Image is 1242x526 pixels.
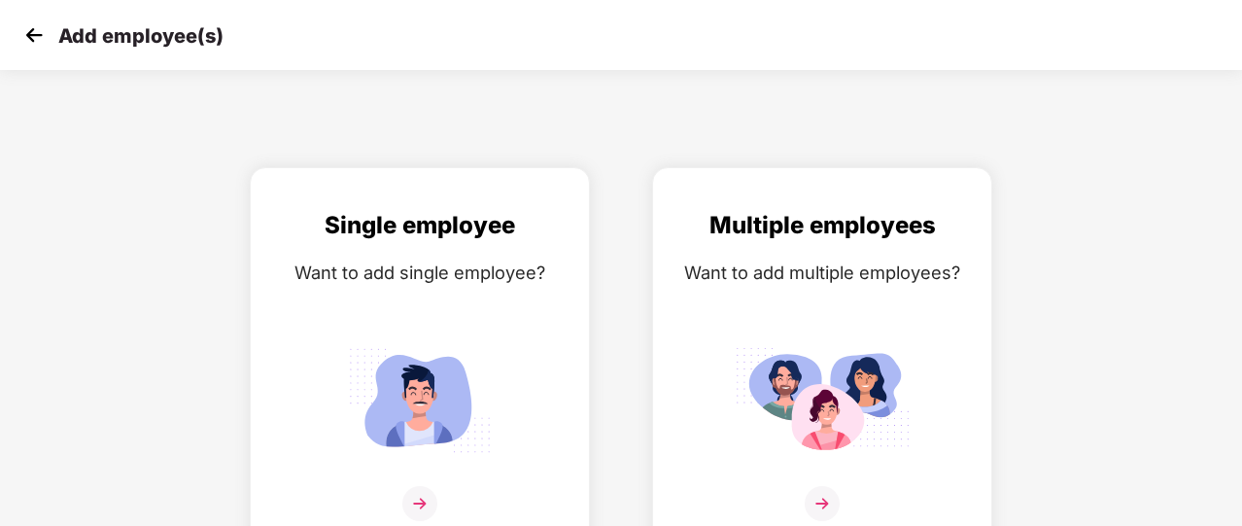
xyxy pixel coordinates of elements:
img: svg+xml;base64,PHN2ZyB4bWxucz0iaHR0cDovL3d3dy53My5vcmcvMjAwMC9zdmciIGlkPSJTaW5nbGVfZW1wbG95ZWUiIH... [332,339,507,461]
div: Want to add multiple employees? [673,259,972,287]
img: svg+xml;base64,PHN2ZyB4bWxucz0iaHR0cDovL3d3dy53My5vcmcvMjAwMC9zdmciIHdpZHRoPSIzMCIgaGVpZ2h0PSIzMC... [19,20,49,50]
div: Single employee [270,207,569,244]
img: svg+xml;base64,PHN2ZyB4bWxucz0iaHR0cDovL3d3dy53My5vcmcvMjAwMC9zdmciIHdpZHRoPSIzNiIgaGVpZ2h0PSIzNi... [402,486,437,521]
img: svg+xml;base64,PHN2ZyB4bWxucz0iaHR0cDovL3d3dy53My5vcmcvMjAwMC9zdmciIGlkPSJNdWx0aXBsZV9lbXBsb3llZS... [735,339,910,461]
div: Want to add single employee? [270,259,569,287]
img: svg+xml;base64,PHN2ZyB4bWxucz0iaHR0cDovL3d3dy53My5vcmcvMjAwMC9zdmciIHdpZHRoPSIzNiIgaGVpZ2h0PSIzNi... [805,486,840,521]
p: Add employee(s) [58,24,224,48]
div: Multiple employees [673,207,972,244]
